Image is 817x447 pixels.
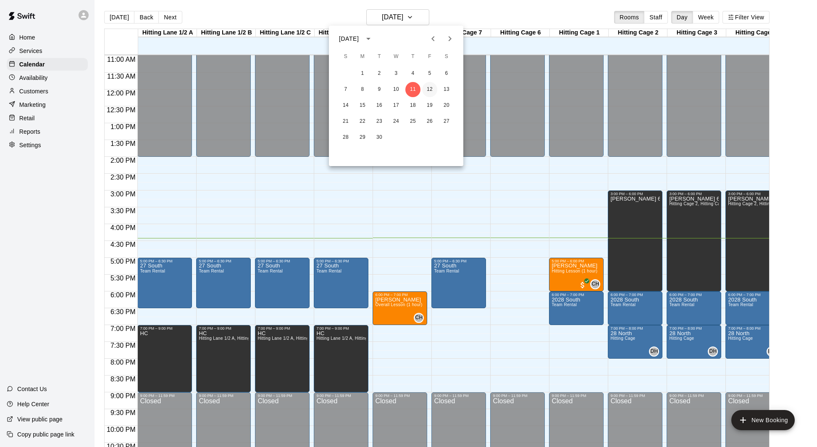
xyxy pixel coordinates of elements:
button: 28 [338,130,353,145]
button: 25 [405,114,420,129]
button: 5 [422,66,437,81]
span: Monday [355,48,370,65]
button: 20 [439,98,454,113]
span: Tuesday [372,48,387,65]
button: 8 [355,82,370,97]
button: 1 [355,66,370,81]
span: Thursday [405,48,420,65]
span: Friday [422,48,437,65]
button: 10 [389,82,404,97]
button: 23 [372,114,387,129]
button: 11 [405,82,420,97]
span: Saturday [439,48,454,65]
button: 4 [405,66,420,81]
button: 18 [405,98,420,113]
button: Previous month [425,30,441,47]
button: 3 [389,66,404,81]
button: 26 [422,114,437,129]
button: 24 [389,114,404,129]
button: 2 [372,66,387,81]
button: 12 [422,82,437,97]
button: Next month [441,30,458,47]
div: [DATE] [339,34,359,43]
button: calendar view is open, switch to year view [361,32,376,46]
span: Sunday [338,48,353,65]
button: 9 [372,82,387,97]
button: 29 [355,130,370,145]
button: 7 [338,82,353,97]
button: 19 [422,98,437,113]
span: Wednesday [389,48,404,65]
button: 15 [355,98,370,113]
button: 30 [372,130,387,145]
button: 27 [439,114,454,129]
button: 16 [372,98,387,113]
button: 17 [389,98,404,113]
button: 14 [338,98,353,113]
button: 6 [439,66,454,81]
button: 13 [439,82,454,97]
button: 22 [355,114,370,129]
button: 21 [338,114,353,129]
